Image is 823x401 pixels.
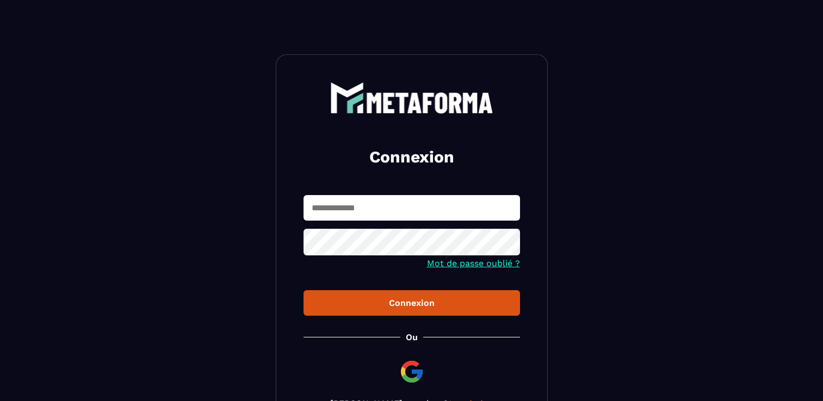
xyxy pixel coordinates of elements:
[317,146,507,168] h2: Connexion
[304,290,520,316] button: Connexion
[427,258,520,268] a: Mot de passe oublié ?
[406,332,418,342] p: Ou
[304,82,520,114] a: logo
[399,359,425,385] img: google
[330,82,493,114] img: logo
[312,298,511,308] div: Connexion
